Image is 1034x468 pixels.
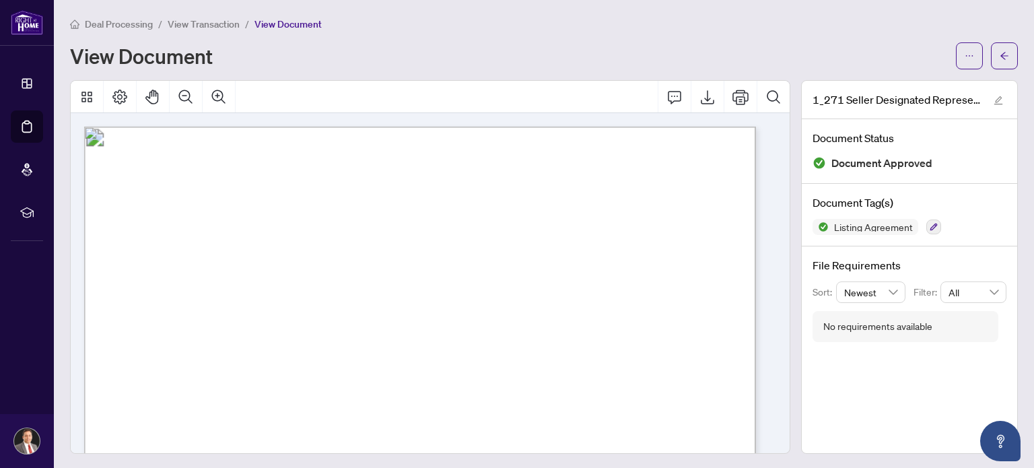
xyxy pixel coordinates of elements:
span: ellipsis [965,51,974,61]
span: arrow-left [1000,51,1009,61]
span: Listing Agreement [829,222,918,232]
span: 1_271 Seller Designated Representation Agreement Authority to Offer for Sale - PropTx-[PERSON_NAM... [813,92,981,108]
h4: File Requirements [813,257,1006,273]
p: Sort: [813,285,836,300]
li: / [245,16,249,32]
img: logo [11,10,43,35]
h4: Document Tag(s) [813,195,1006,211]
span: edit [994,96,1003,105]
div: No requirements available [823,319,932,334]
span: View Document [254,18,322,30]
img: Document Status [813,156,826,170]
span: Newest [844,282,898,302]
h1: View Document [70,45,213,67]
h4: Document Status [813,130,1006,146]
span: All [949,282,998,302]
img: Status Icon [813,219,829,235]
li: / [158,16,162,32]
p: Filter: [914,285,940,300]
button: Open asap [980,421,1021,461]
span: home [70,20,79,29]
span: Deal Processing [85,18,153,30]
span: Document Approved [831,154,932,172]
span: View Transaction [168,18,240,30]
img: Profile Icon [14,428,40,454]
